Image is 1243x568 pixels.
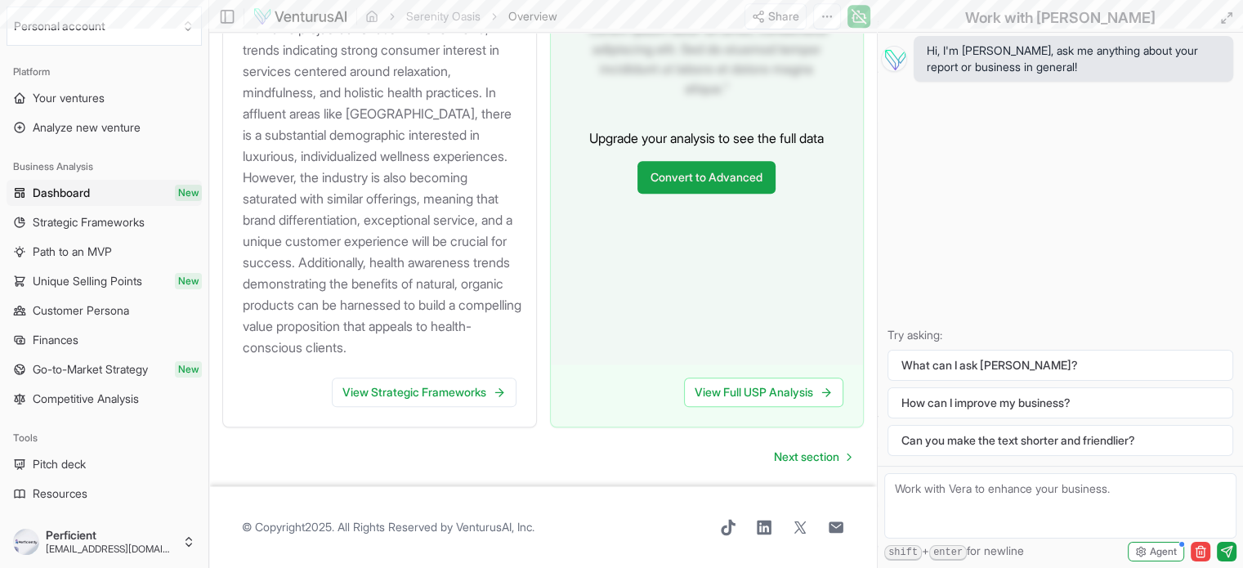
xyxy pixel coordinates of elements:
[761,441,864,473] nav: pagination
[7,356,202,382] a: Go-to-Market StrategyNew
[456,520,532,534] a: VenturusAI, Inc
[7,451,202,477] a: Pitch deck
[684,378,843,407] a: View Full USP Analysis
[242,519,534,535] span: © Copyright 2025 . All Rights Reserved by .
[7,239,202,265] a: Path to an MVP
[7,268,202,294] a: Unique Selling PointsNew
[33,361,148,378] span: Go-to-Market Strategy
[332,378,516,407] a: View Strategic Frameworks
[13,529,39,555] img: ACg8ocJE_Shoxy1HtGxNNJwWe7XAfLGmmLl9rs5TZysHxizeWkxnT9Ks=s96-c
[33,302,129,319] span: Customer Persona
[7,481,202,507] a: Resources
[46,528,176,543] span: Perficient
[888,387,1233,418] button: How can I improve my business?
[929,545,967,561] kbd: enter
[1128,542,1184,561] button: Agent
[888,350,1233,381] button: What can I ask [PERSON_NAME]?
[33,90,105,106] span: Your ventures
[7,425,202,451] div: Tools
[888,327,1233,343] p: Try asking:
[927,42,1220,75] span: Hi, I'm [PERSON_NAME], ask me anything about your report or business in general!
[33,244,112,260] span: Path to an MVP
[7,180,202,206] a: DashboardNew
[7,209,202,235] a: Strategic Frameworks
[7,327,202,353] a: Finances
[884,545,922,561] kbd: shift
[881,46,907,72] img: Vera
[33,119,141,136] span: Analyze new venture
[33,273,142,289] span: Unique Selling Points
[33,332,78,348] span: Finances
[7,522,202,561] button: Perficient[EMAIL_ADDRESS][DOMAIN_NAME]
[7,114,202,141] a: Analyze new venture
[175,273,202,289] span: New
[774,449,839,465] span: Next section
[884,543,1024,561] span: + for newline
[175,361,202,378] span: New
[33,214,145,230] span: Strategic Frameworks
[33,185,90,201] span: Dashboard
[33,391,139,407] span: Competitive Analysis
[7,85,202,111] a: Your ventures
[175,185,202,201] span: New
[637,161,776,194] a: Convert to Advanced
[7,154,202,180] div: Business Analysis
[7,297,202,324] a: Customer Persona
[1150,545,1177,558] span: Agent
[33,456,86,472] span: Pitch deck
[7,386,202,412] a: Competitive Analysis
[33,485,87,502] span: Resources
[888,425,1233,456] button: Can you make the text shorter and friendlier?
[46,543,176,556] span: [EMAIL_ADDRESS][DOMAIN_NAME]
[7,59,202,85] div: Platform
[761,441,864,473] a: Go to next page
[589,128,824,148] p: Upgrade your analysis to see the full data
